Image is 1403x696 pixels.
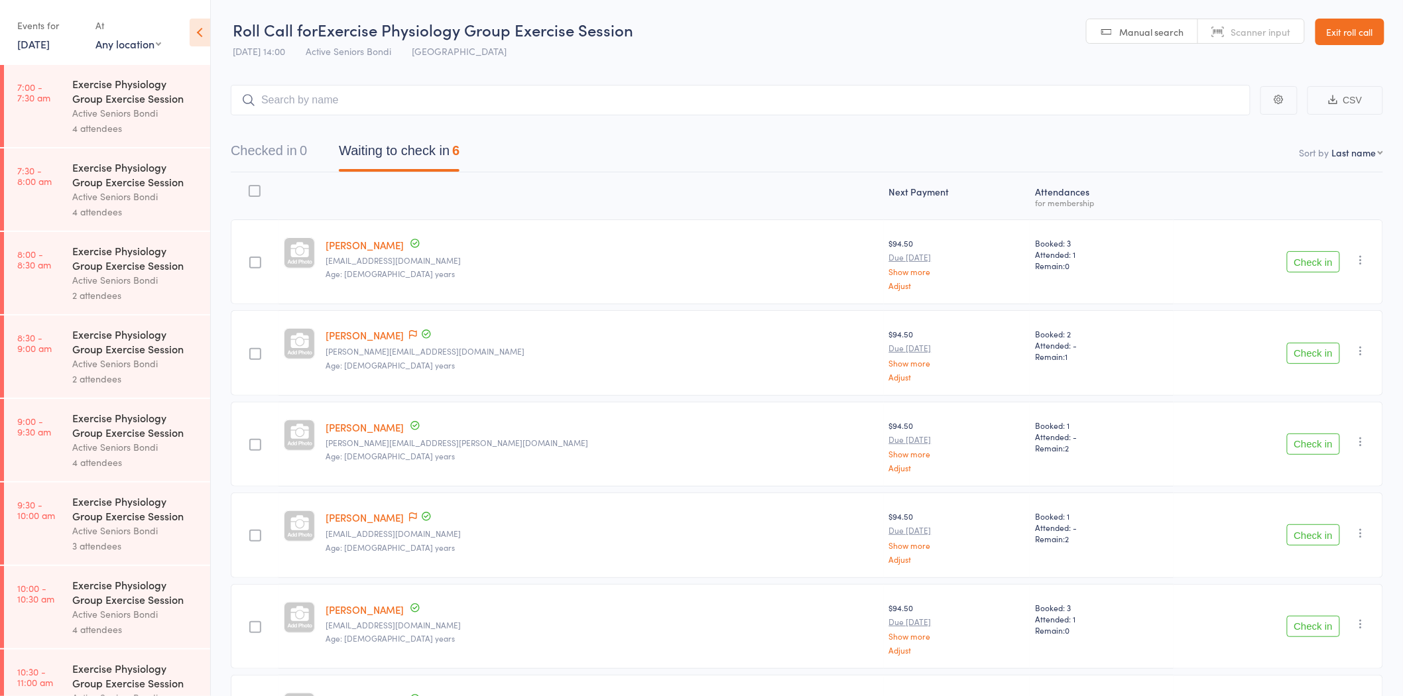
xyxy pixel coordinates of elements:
button: Check in [1287,251,1340,272]
a: Adjust [889,373,1025,381]
a: [PERSON_NAME] [326,510,404,524]
time: 10:30 - 11:00 am [17,666,53,687]
span: Remain: [1035,351,1168,362]
a: Show more [889,359,1025,367]
div: $94.50 [889,602,1025,654]
div: Active Seniors Bondi [72,272,199,288]
button: Check in [1287,343,1340,364]
div: Exercise Physiology Group Exercise Session [72,76,199,105]
div: $94.50 [889,420,1025,472]
a: [PERSON_NAME] [326,238,404,252]
span: Remain: [1035,624,1168,636]
div: $94.50 [889,510,1025,563]
span: Remain: [1035,260,1168,271]
button: Check in [1287,616,1340,637]
div: Last name [1332,146,1376,159]
div: Active Seniors Bondi [72,523,199,538]
span: Attended: 1 [1035,249,1168,260]
div: Exercise Physiology Group Exercise Session [72,577,199,607]
div: Exercise Physiology Group Exercise Session [72,661,199,690]
small: Due [DATE] [889,435,1025,444]
div: Exercise Physiology Group Exercise Session [72,494,199,523]
span: Booked: 3 [1035,602,1168,613]
a: 8:00 -8:30 amExercise Physiology Group Exercise SessionActive Seniors Bondi2 attendees [4,232,210,314]
a: 9:00 -9:30 amExercise Physiology Group Exercise SessionActive Seniors Bondi4 attendees [4,399,210,481]
div: Exercise Physiology Group Exercise Session [72,160,199,189]
a: Adjust [889,555,1025,563]
a: 10:00 -10:30 amExercise Physiology Group Exercise SessionActive Seniors Bondi4 attendees [4,566,210,648]
span: 2 [1065,442,1069,453]
div: 2 attendees [72,288,199,303]
small: Due [DATE] [889,617,1025,626]
span: 0 [1065,624,1069,636]
button: Check in [1287,524,1340,546]
time: 9:30 - 10:00 am [17,499,55,520]
small: Due [DATE] [889,343,1025,353]
div: 2 attendees [72,371,199,386]
span: Booked: 1 [1035,510,1168,522]
span: Booked: 1 [1035,420,1168,431]
label: Sort by [1300,146,1329,159]
span: Active Seniors Bondi [306,44,391,58]
span: Remain: [1035,533,1168,544]
div: Active Seniors Bondi [72,439,199,455]
a: Show more [889,632,1025,640]
div: 4 attendees [72,455,199,470]
small: shirley.baitz7@gmail.com [326,347,879,356]
div: 4 attendees [72,204,199,219]
span: Attended: - [1035,431,1168,442]
a: Show more [889,267,1025,276]
div: At [95,15,161,36]
a: [PERSON_NAME] [326,420,404,434]
time: 10:00 - 10:30 am [17,583,54,604]
a: Adjust [889,281,1025,290]
a: 7:30 -8:00 amExercise Physiology Group Exercise SessionActive Seniors Bondi4 attendees [4,148,210,231]
span: 2 [1065,533,1069,544]
span: Scanner input [1231,25,1291,38]
small: manderson1149@icloud.com [326,256,879,265]
span: Exercise Physiology Group Exercise Session [318,19,633,40]
small: psjones1947@gmail.com [326,620,879,630]
div: 3 attendees [72,538,199,553]
span: [GEOGRAPHIC_DATA] [412,44,507,58]
div: for membership [1035,198,1168,207]
span: Remain: [1035,442,1168,453]
div: 4 attendees [72,622,199,637]
div: 4 attendees [72,121,199,136]
div: Next Payment [884,178,1030,213]
small: Due [DATE] [889,526,1025,535]
small: Due [DATE] [889,253,1025,262]
div: Active Seniors Bondi [72,607,199,622]
a: [PERSON_NAME] [326,328,404,342]
a: 9:30 -10:00 amExercise Physiology Group Exercise SessionActive Seniors Bondi3 attendees [4,483,210,565]
span: Attended: - [1035,522,1168,533]
div: Active Seniors Bondi [72,356,199,371]
div: Any location [95,36,161,51]
button: Check in [1287,434,1340,455]
span: Age: [DEMOGRAPHIC_DATA] years [326,632,455,644]
span: Manual search [1120,25,1184,38]
span: Attended: 1 [1035,613,1168,624]
button: CSV [1308,86,1383,115]
button: Waiting to check in6 [339,137,459,172]
a: 7:00 -7:30 amExercise Physiology Group Exercise SessionActive Seniors Bondi4 attendees [4,65,210,147]
div: $94.50 [889,237,1025,290]
a: [DATE] [17,36,50,51]
div: Atten­dances [1030,178,1173,213]
span: Age: [DEMOGRAPHIC_DATA] years [326,268,455,279]
small: rhara12@hotmail.com [326,529,879,538]
span: 0 [1065,260,1069,271]
div: $94.50 [889,328,1025,380]
time: 8:00 - 8:30 am [17,249,51,270]
a: Show more [889,449,1025,458]
span: Attended: - [1035,339,1168,351]
span: [DATE] 14:00 [233,44,285,58]
a: Adjust [889,646,1025,654]
div: Active Seniors Bondi [72,189,199,204]
div: Exercise Physiology Group Exercise Session [72,410,199,439]
a: Show more [889,541,1025,550]
small: mike.codron@gmail.com [326,438,879,447]
time: 8:30 - 9:00 am [17,332,52,353]
time: 7:30 - 8:00 am [17,165,52,186]
div: Active Seniors Bondi [72,105,199,121]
